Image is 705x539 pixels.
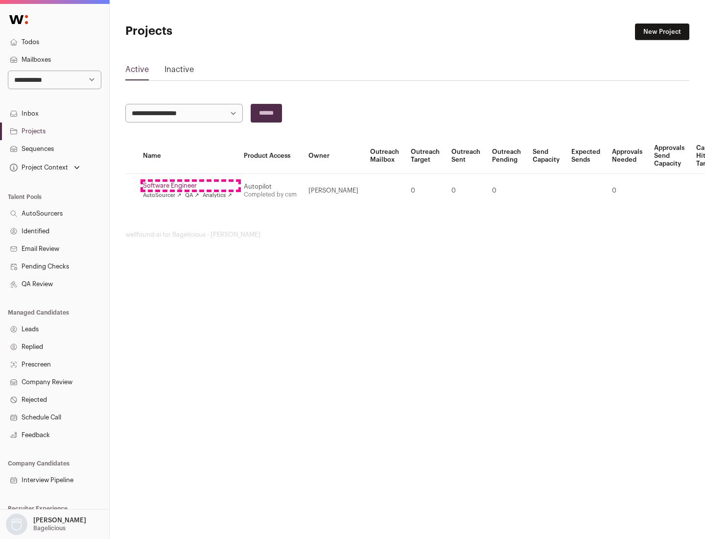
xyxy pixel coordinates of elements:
[303,138,364,174] th: Owner
[238,138,303,174] th: Product Access
[648,138,690,174] th: Approvals Send Capacity
[446,138,486,174] th: Outreach Sent
[137,138,238,174] th: Name
[6,514,27,535] img: nopic.png
[4,10,33,29] img: Wellfound
[405,174,446,208] td: 0
[244,192,297,197] a: Completed by csm
[565,138,606,174] th: Expected Sends
[164,64,194,79] a: Inactive
[606,138,648,174] th: Approvals Needed
[143,192,181,199] a: AutoSourcer ↗
[635,24,689,40] a: New Project
[486,138,527,174] th: Outreach Pending
[185,192,199,199] a: QA ↗
[446,174,486,208] td: 0
[244,183,297,191] div: Autopilot
[125,24,313,39] h1: Projects
[8,161,82,174] button: Open dropdown
[125,64,149,79] a: Active
[125,231,689,239] footer: wellfound:ai for Bagelicious - [PERSON_NAME]
[486,174,527,208] td: 0
[203,192,232,199] a: Analytics ↗
[33,516,86,524] p: [PERSON_NAME]
[303,174,364,208] td: [PERSON_NAME]
[8,164,68,171] div: Project Context
[4,514,88,535] button: Open dropdown
[527,138,565,174] th: Send Capacity
[143,182,232,190] a: Software Engineer
[606,174,648,208] td: 0
[33,524,66,532] p: Bagelicious
[405,138,446,174] th: Outreach Target
[364,138,405,174] th: Outreach Mailbox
